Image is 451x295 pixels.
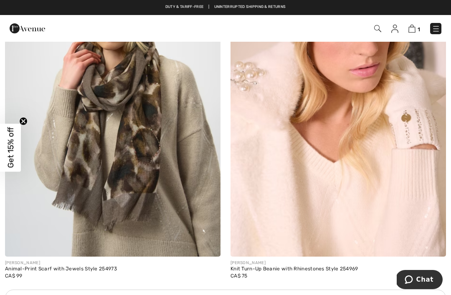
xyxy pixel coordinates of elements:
span: CA$ 99 [5,273,23,279]
img: 1ère Avenue [10,20,45,37]
span: 1 [418,26,420,33]
span: Get 15% off [6,127,15,168]
button: Close teaser [19,117,28,125]
iframe: Opens a widget where you can chat to one of our agents [397,270,443,291]
span: CA$ 75 [231,273,248,279]
div: [PERSON_NAME] [231,260,446,266]
img: My Info [391,25,398,33]
iframe: Small video preview of a live video [7,196,58,290]
img: Shopping Bag [408,25,416,33]
a: Duty & tariff-free | Uninterrupted shipping & returns [165,5,286,9]
img: Search [374,25,381,32]
div: Knit Turn-Up Beanie with Rhinestones Style 254969 [231,266,446,272]
a: 1 [408,23,420,33]
a: 1ère Avenue [10,24,45,32]
img: Menu [432,25,440,33]
div: Animal-Print Scarf with Jewels Style 254973 [5,266,220,272]
div: [PERSON_NAME] [5,260,220,266]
